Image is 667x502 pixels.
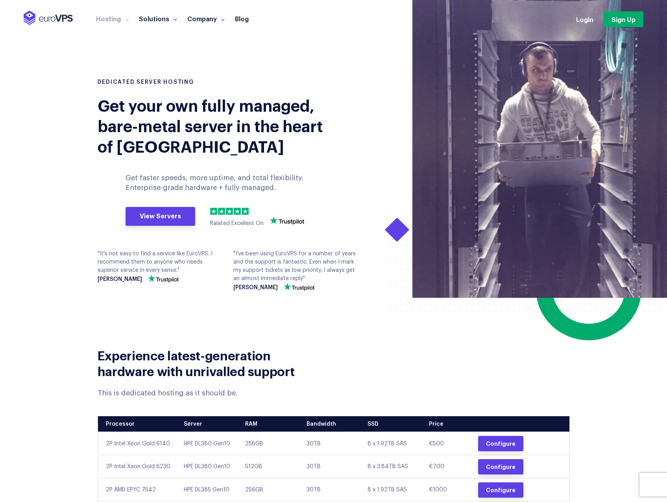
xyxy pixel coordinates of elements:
[233,250,357,291] div: "I've been using EuroVPS for a number of years and the support is fantastic. Even when I mark my ...
[234,208,241,215] img: 4
[233,285,278,291] strong: [PERSON_NAME]
[148,275,179,282] img: trustpilot-vector-logo.png
[362,455,423,478] td: 8 x 3.84TB SAS
[98,388,328,398] div: This is dedicated hosting as it should be.
[362,416,423,432] th: SSD
[478,482,523,498] a: Configure
[210,208,217,215] img: 1
[604,11,643,27] a: Sign Up
[239,432,301,455] td: 256GB
[182,15,230,22] a: Company
[423,455,472,478] td: €700
[301,478,362,501] td: 30TB
[98,432,178,455] td: 2P Intel Xeon Gold 6140
[301,432,362,455] td: 30TB
[24,11,73,25] img: EuroVPS
[210,221,264,226] span: Ralated Excellent On
[423,416,472,432] th: Price
[478,459,523,474] a: Configure
[178,478,239,501] td: HPE DL385 Gen10
[98,478,178,501] td: 2P AMD EPYC 7542
[239,416,301,432] th: RAM
[230,15,254,22] a: Blog
[576,15,593,24] a: Login
[242,208,249,215] img: 5
[362,432,423,455] td: 8 x 1.92TB SAS
[98,94,328,156] div: Get your own fully managed, bare-metal server in the heart of [GEOGRAPHIC_DATA]
[478,436,523,451] a: Configure
[239,478,301,501] td: 256GB
[134,15,182,22] a: Solutions
[239,455,301,478] td: 512GB
[423,478,472,501] td: €1000
[126,207,195,226] a: View Servers
[284,283,314,291] img: trustpilot-vector-logo.png
[301,455,362,478] td: 30TB
[301,416,362,432] th: Bandwidth
[226,208,233,215] img: 3
[178,455,239,478] td: HPE DL380 Gen10
[98,347,328,378] h2: Experience latest-generation hardware with unrivalled support
[98,250,222,282] div: "It's not easy to find a service like EuroVPS. I recommend them to anyone who needs superior serv...
[423,432,472,455] td: €500
[98,455,178,478] td: 2P Intel Xeon Gold 6230
[178,416,239,432] th: Server
[362,478,423,501] td: 8 x 1.92TB SAS
[98,277,142,282] strong: [PERSON_NAME]
[91,15,134,22] a: Hosting
[98,416,178,432] th: Processor
[98,79,328,87] h1: DEDICATED SERVER HOSTING
[126,173,320,193] p: Get faster speeds, more uptime, and total flexibility. Enterprise-grade hardware + fully managed.
[178,432,239,455] td: HPE DL380 Gen10
[218,208,225,215] img: 2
